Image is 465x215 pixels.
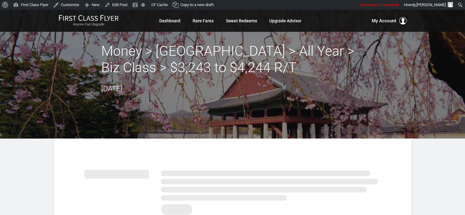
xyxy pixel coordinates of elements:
[372,17,407,24] button: My Account
[59,15,119,21] img: First Class Flyer
[372,17,396,24] span: My Account
[360,2,399,7] span: Unsuspend Transients
[101,84,122,93] time: [DATE]
[193,15,214,26] a: Rare Fares
[59,22,119,27] small: Anyone Can Upgrade
[416,2,446,7] span: [PERSON_NAME]
[101,43,364,76] h2: Money > [GEOGRAPHIC_DATA] > All Year > Biz Class > $3,243 to $4,244 R/T
[159,15,180,26] a: Dashboard
[59,15,119,27] a: First Class FlyerAnyone Can Upgrade
[226,15,257,26] a: Sweet Redeems
[269,15,301,26] a: Upgrade Advisor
